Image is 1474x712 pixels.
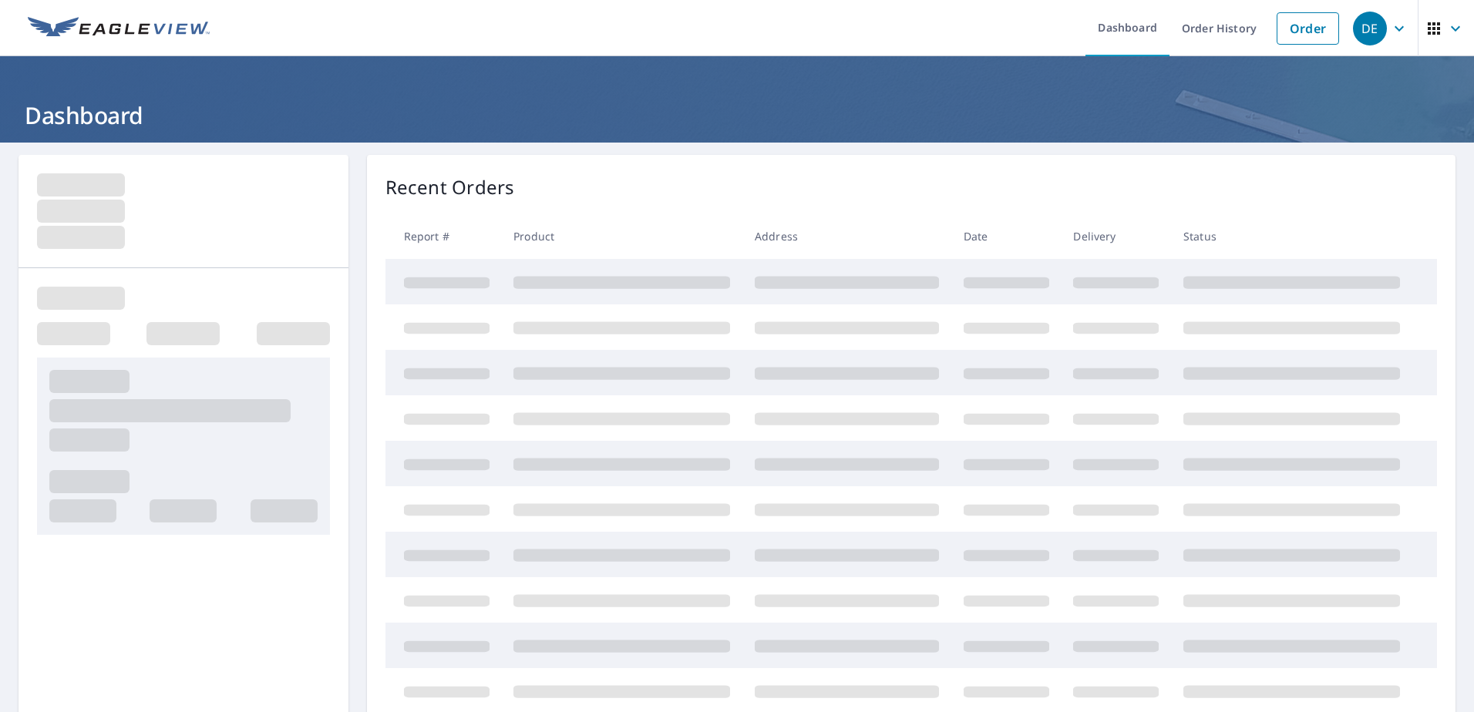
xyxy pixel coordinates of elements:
th: Report # [385,213,502,259]
a: Order [1277,12,1339,45]
th: Product [501,213,742,259]
th: Date [951,213,1062,259]
div: DE [1353,12,1387,45]
img: EV Logo [28,17,210,40]
th: Status [1171,213,1412,259]
p: Recent Orders [385,173,515,201]
h1: Dashboard [19,99,1455,131]
th: Delivery [1061,213,1171,259]
th: Address [742,213,951,259]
